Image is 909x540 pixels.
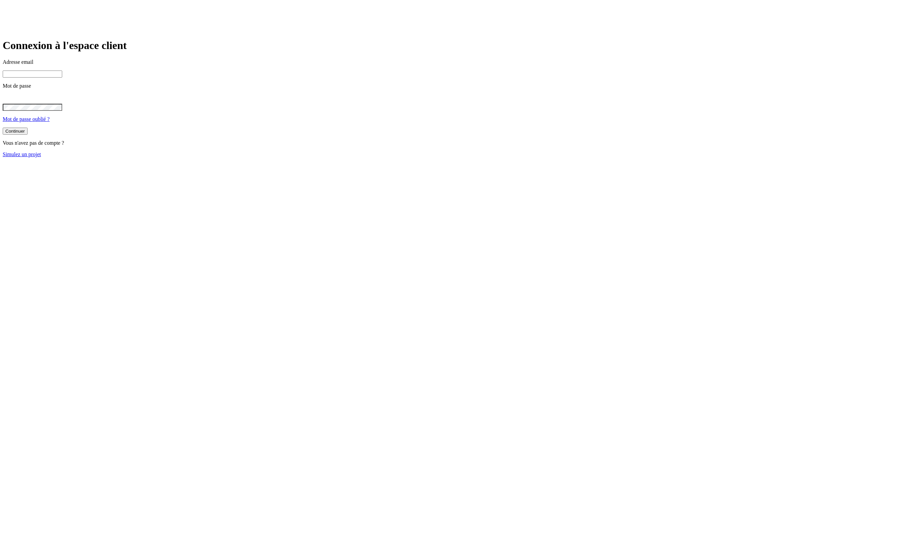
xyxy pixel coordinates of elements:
p: Vous n'avez pas de compte ? [3,140,906,146]
h1: Connexion à l'espace client [3,39,906,52]
div: Continuer [5,129,25,134]
a: Mot de passe oublié ? [3,116,50,122]
p: Mot de passe [3,83,906,89]
p: Adresse email [3,59,906,65]
button: Continuer [3,128,28,135]
a: Simulez un projet [3,151,41,157]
